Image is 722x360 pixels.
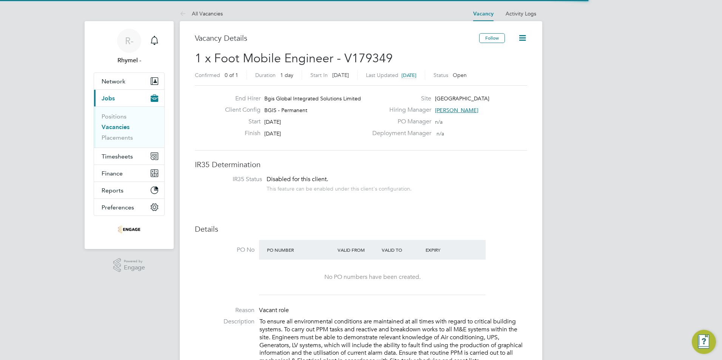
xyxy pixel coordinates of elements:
[368,118,431,126] label: PO Manager
[368,95,431,103] label: Site
[264,95,361,102] span: Bgis Global Integrated Solutions Limited
[401,72,417,78] span: [DATE]
[267,273,478,281] div: No PO numbers have been created.
[102,187,123,194] span: Reports
[479,33,505,43] button: Follow
[437,130,444,137] span: n/a
[380,243,424,257] div: Valid To
[102,134,133,141] a: Placements
[366,72,398,78] label: Last Updated
[125,36,134,46] span: R-
[506,10,536,17] a: Activity Logs
[435,107,478,114] span: [PERSON_NAME]
[85,21,174,249] nav: Main navigation
[94,29,165,65] a: R-Rhymel -
[102,95,115,102] span: Jobs
[264,130,281,137] span: [DATE]
[424,243,468,257] div: Expiry
[94,148,164,165] button: Timesheets
[368,106,431,114] label: Hiring Manager
[332,72,349,78] span: [DATE]
[94,165,164,182] button: Finance
[94,223,165,235] a: Go to home page
[692,330,716,354] button: Engage Resource Center
[94,182,164,198] button: Reports
[195,318,255,326] label: Description
[102,78,125,85] span: Network
[94,90,164,106] button: Jobs
[118,223,140,235] img: thrivesw-logo-retina.png
[94,106,164,148] div: Jobs
[195,224,527,234] h3: Details
[195,306,255,314] label: Reason
[180,10,223,17] a: All Vacancies
[259,306,289,314] span: Vacant role
[368,129,431,137] label: Deployment Manager
[280,72,293,78] span: 1 day
[94,73,164,89] button: Network
[124,265,145,271] span: Engage
[195,51,393,66] span: 1 x Foot Mobile Engineer - V179349
[102,113,127,120] a: Positions
[124,258,145,265] span: Powered by
[435,118,443,125] span: n/a
[255,72,276,78] label: Duration
[267,183,412,192] div: This feature can be enabled under this client's configuration.
[435,95,489,102] span: [GEOGRAPHIC_DATA]
[94,56,165,65] span: Rhymel -
[267,175,328,183] span: Disabled for this client.
[265,243,336,257] div: PO Number
[195,246,255,254] label: PO No
[195,72,220,78] label: Confirmed
[94,199,164,215] button: Preferences
[225,72,238,78] span: 0 of 1
[202,175,262,183] label: IR35 Status
[102,170,123,177] span: Finance
[453,72,467,78] span: Open
[102,204,134,211] span: Preferences
[219,95,261,103] label: End Hirer
[195,33,479,43] h3: Vacancy Details
[434,72,448,78] label: Status
[195,160,527,169] h3: IR35 Determination
[264,107,307,114] span: BGIS - Permanent
[113,258,145,272] a: Powered byEngage
[219,118,261,126] label: Start
[219,106,261,114] label: Client Config
[102,123,130,131] a: Vacancies
[219,129,261,137] label: Finish
[336,243,380,257] div: Valid From
[102,153,133,160] span: Timesheets
[264,118,281,125] span: [DATE]
[473,11,494,17] a: Vacancy
[310,72,328,78] label: Start In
